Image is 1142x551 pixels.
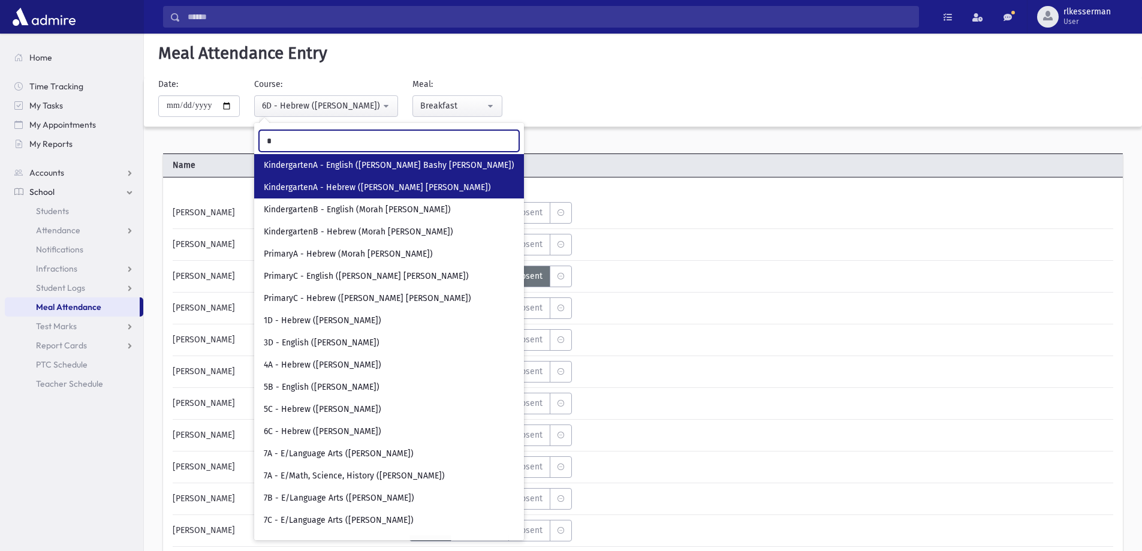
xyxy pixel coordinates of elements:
[264,337,379,349] span: 3D - English ([PERSON_NAME])
[29,186,55,197] span: School
[158,78,178,91] label: Date:
[5,240,143,259] a: Notifications
[153,43,1132,64] h5: Meal Attendance Entry
[163,159,403,171] span: Name
[264,248,433,260] span: PrimaryA - Hebrew (Morah [PERSON_NAME])
[5,317,143,336] a: Test Marks
[173,460,235,473] span: [PERSON_NAME]
[412,78,433,91] label: Meal:
[264,315,381,327] span: 1D - Hebrew ([PERSON_NAME])
[264,514,414,526] span: 7C - E/Language Arts ([PERSON_NAME])
[29,100,63,111] span: My Tasks
[264,182,491,194] span: KindergartenA - Hebrew ([PERSON_NAME] [PERSON_NAME])
[264,204,451,216] span: KindergartenB - English (Morah [PERSON_NAME])
[264,492,414,504] span: 7B - E/Language Arts ([PERSON_NAME])
[5,163,143,182] a: Accounts
[264,470,445,482] span: 7A - E/Math, Science, History ([PERSON_NAME])
[36,263,77,274] span: Infractions
[5,201,143,221] a: Students
[173,524,235,537] span: [PERSON_NAME]
[264,359,381,371] span: 4A - Hebrew ([PERSON_NAME])
[264,381,379,393] span: 5B - English ([PERSON_NAME])
[36,359,88,370] span: PTC Schedule
[264,448,414,460] span: 7A - E/Language Arts ([PERSON_NAME])
[516,302,543,314] span: Absent
[29,52,52,63] span: Home
[5,182,143,201] a: School
[5,374,143,393] a: Teacher Schedule
[264,159,514,171] span: KindergartenA - English ([PERSON_NAME] Bashy [PERSON_NAME])
[264,270,469,282] span: PrimaryC - English ([PERSON_NAME] [PERSON_NAME])
[173,238,235,251] span: [PERSON_NAME]
[173,492,235,505] span: [PERSON_NAME]
[5,96,143,115] a: My Tasks
[516,270,543,282] span: Absent
[1063,17,1111,26] span: User
[173,365,235,378] span: [PERSON_NAME]
[516,429,543,441] span: Absent
[36,225,80,236] span: Attendance
[10,5,79,29] img: AdmirePro
[29,81,83,92] span: Time Tracking
[36,302,101,312] span: Meal Attendance
[516,524,543,537] span: Absent
[420,100,485,112] div: Breakfast
[173,270,235,282] span: [PERSON_NAME]
[1063,7,1111,17] span: rlkesserman
[173,302,235,314] span: [PERSON_NAME]
[516,397,543,410] span: Absent
[5,221,143,240] a: Attendance
[259,130,519,152] input: Search
[29,119,96,130] span: My Appointments
[412,95,502,117] button: Breakfast
[36,282,85,293] span: Student Logs
[5,48,143,67] a: Home
[516,460,543,473] span: Absent
[36,321,77,332] span: Test Marks
[516,238,543,251] span: Absent
[173,206,235,219] span: [PERSON_NAME]
[5,77,143,96] a: Time Tracking
[264,293,471,305] span: PrimaryC - Hebrew ([PERSON_NAME] [PERSON_NAME])
[5,355,143,374] a: PTC Schedule
[180,6,918,28] input: Search
[36,244,83,255] span: Notifications
[516,333,543,346] span: Absent
[254,78,282,91] label: Course:
[264,426,381,438] span: 6C - Hebrew ([PERSON_NAME])
[516,206,543,219] span: Absent
[254,95,398,117] button: 6D - Hebrew (Mrs. Gurwitz)
[173,333,235,346] span: [PERSON_NAME]
[264,404,381,415] span: 5C - Hebrew ([PERSON_NAME])
[5,297,140,317] a: Meal Attendance
[36,340,87,351] span: Report Cards
[36,378,103,389] span: Teacher Schedule
[264,226,453,238] span: KindergartenB - Hebrew (Morah [PERSON_NAME])
[173,429,235,441] span: [PERSON_NAME]
[29,138,73,149] span: My Reports
[173,397,235,410] span: [PERSON_NAME]
[516,492,543,505] span: Absent
[5,278,143,297] a: Student Logs
[5,115,143,134] a: My Appointments
[5,259,143,278] a: Infractions
[29,167,64,178] span: Accounts
[5,134,143,153] a: My Reports
[36,206,69,216] span: Students
[5,336,143,355] a: Report Cards
[262,100,381,112] div: 6D - Hebrew ([PERSON_NAME])
[516,365,543,378] span: Absent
